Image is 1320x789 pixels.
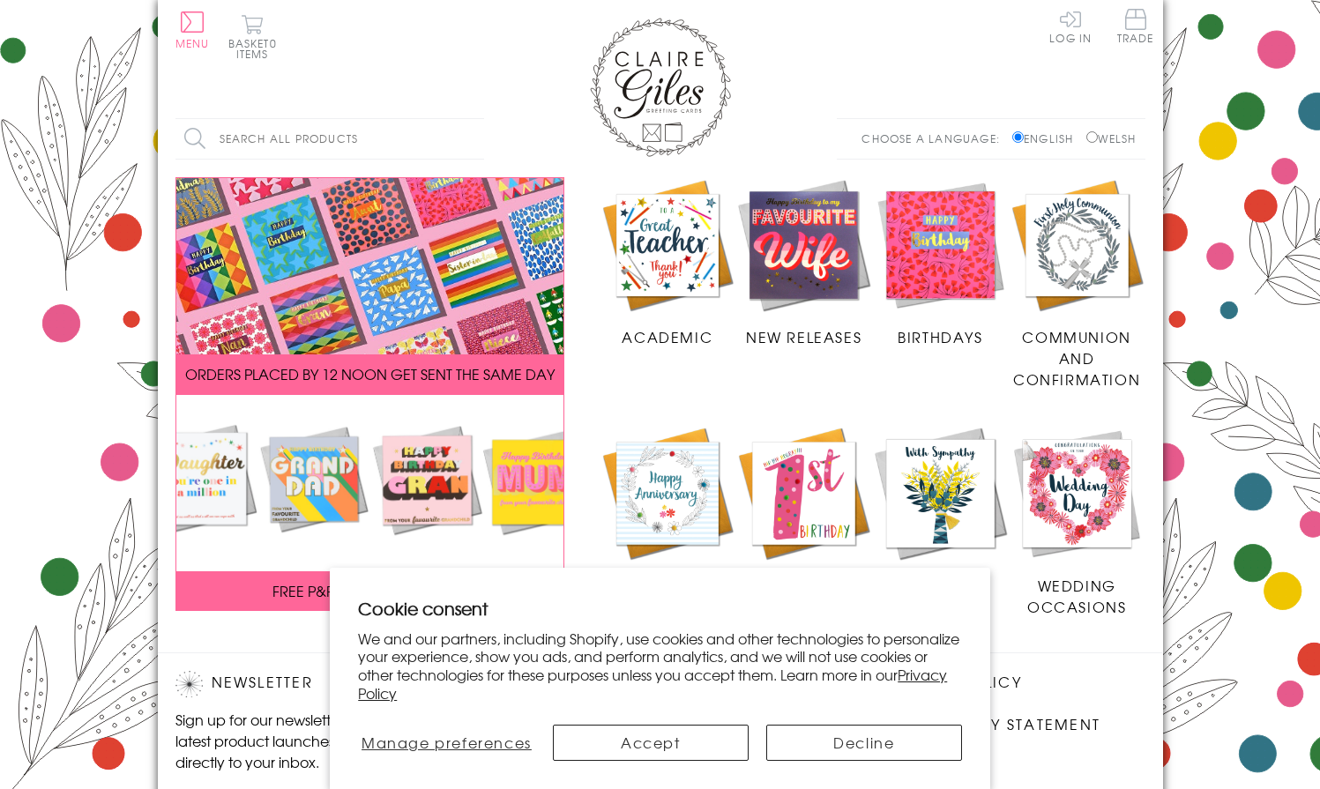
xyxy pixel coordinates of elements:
span: 0 items [236,35,277,62]
button: Accept [553,725,749,761]
span: New Releases [746,326,861,347]
input: Welsh [1086,131,1098,143]
span: Menu [175,35,210,51]
p: Sign up for our newsletter to receive the latest product launches, news and offers directly to yo... [175,709,475,772]
span: Communion and Confirmation [1013,326,1140,390]
img: Claire Giles Greetings Cards [590,18,731,157]
button: Basket0 items [228,14,277,59]
h2: Cookie consent [358,596,962,621]
input: Search all products [175,119,484,159]
label: English [1012,130,1082,146]
a: New Releases [735,177,872,348]
a: Age Cards [735,425,872,596]
span: FREE P&P ON ALL UK ORDERS [272,580,466,601]
a: Privacy Policy [358,664,947,703]
a: Birthdays [872,177,1009,348]
a: Academic [600,177,736,348]
a: Log In [1049,9,1092,43]
span: Wedding Occasions [1027,575,1126,617]
a: Anniversary [600,425,736,596]
span: Birthdays [898,326,982,347]
button: Menu [175,11,210,48]
p: We and our partners, including Shopify, use cookies and other technologies to personalize your ex... [358,629,962,703]
a: Accessibility Statement [881,713,1100,737]
span: ORDERS PLACED BY 12 NOON GET SENT THE SAME DAY [185,363,555,384]
span: Manage preferences [362,732,532,753]
a: Wedding Occasions [1009,425,1145,617]
span: Academic [622,326,712,347]
button: Decline [766,725,962,761]
input: Search [466,119,484,159]
h2: Newsletter [175,671,475,697]
button: Manage preferences [358,725,534,761]
span: Trade [1117,9,1154,43]
a: Sympathy [872,425,1009,596]
p: Choose a language: [861,130,1009,146]
a: Communion and Confirmation [1009,177,1145,391]
label: Welsh [1086,130,1137,146]
input: English [1012,131,1024,143]
a: Trade [1117,9,1154,47]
